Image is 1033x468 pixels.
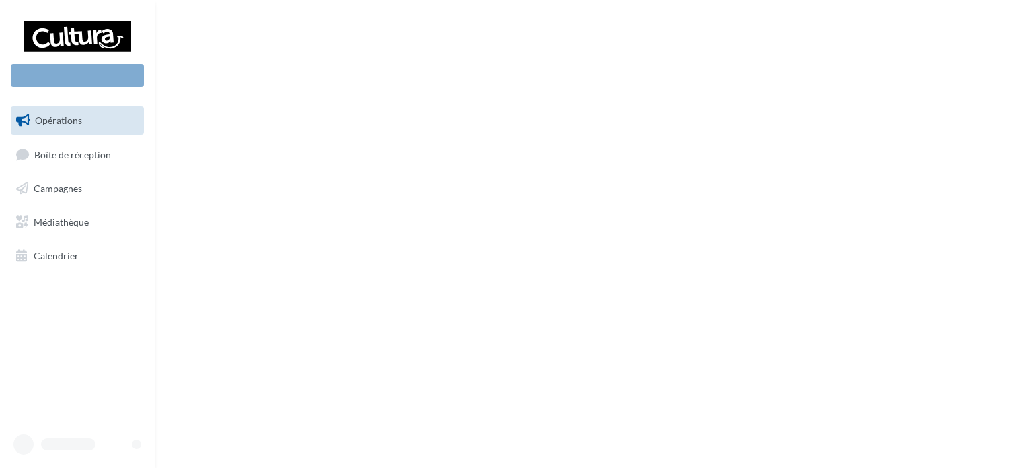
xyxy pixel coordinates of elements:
a: Calendrier [8,242,147,270]
span: Campagnes [34,182,82,194]
a: Boîte de réception [8,140,147,169]
a: Médiathèque [8,208,147,236]
span: Médiathèque [34,216,89,228]
div: Nouvelle campagne [11,64,144,87]
span: Calendrier [34,249,79,261]
span: Opérations [35,114,82,126]
a: Opérations [8,106,147,135]
span: Boîte de réception [34,148,111,160]
a: Campagnes [8,174,147,203]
